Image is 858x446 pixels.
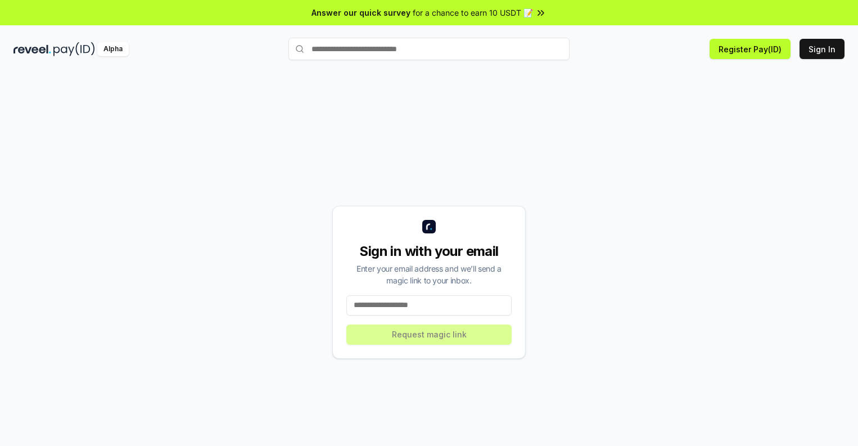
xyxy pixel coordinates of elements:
img: pay_id [53,42,95,56]
div: Alpha [97,42,129,56]
button: Register Pay(ID) [710,39,791,59]
span: Answer our quick survey [311,7,410,19]
img: logo_small [422,220,436,233]
button: Sign In [800,39,845,59]
span: for a chance to earn 10 USDT 📝 [413,7,533,19]
img: reveel_dark [13,42,51,56]
div: Enter your email address and we’ll send a magic link to your inbox. [346,263,512,286]
div: Sign in with your email [346,242,512,260]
